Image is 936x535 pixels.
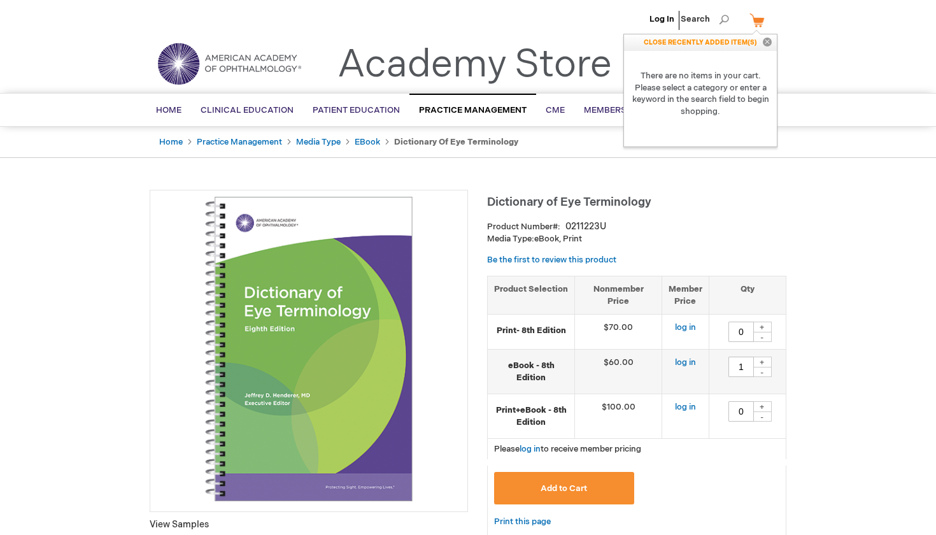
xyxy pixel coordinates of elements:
[575,276,662,314] th: Nonmember Price
[150,518,468,531] p: View Samples
[494,444,641,454] span: Please to receive member pricing
[575,350,662,394] td: $60.00
[197,137,282,147] a: Practice Management
[681,6,729,32] span: Search
[201,105,294,115] span: Clinical Education
[337,42,612,88] a: Academy Store
[649,14,674,24] a: Log In
[546,105,565,115] span: CME
[520,444,541,454] a: log in
[394,137,518,147] strong: Dictionary of Eye Terminology
[488,276,575,314] th: Product Selection
[156,105,181,115] span: Home
[753,401,772,412] div: +
[675,357,696,367] a: log in
[675,322,696,332] a: log in
[494,404,568,428] strong: Print+eBook - 8th Edition
[584,105,641,115] span: Membership
[753,322,772,332] div: +
[159,137,183,147] a: Home
[624,34,777,51] p: CLOSE RECENTLY ADDED ITEM(S)
[709,276,786,314] th: Qty
[624,51,777,136] strong: There are no items in your cart. Please select a category or enter a keyword in the search field ...
[494,325,568,337] strong: Print- 8th Edition
[541,483,587,494] span: Add to Cart
[313,105,400,115] span: Patient Education
[575,394,662,439] td: $100.00
[487,234,534,244] strong: Media Type:
[494,514,551,530] a: Print this page
[753,367,772,377] div: -
[419,105,527,115] span: Practice Management
[575,315,662,350] td: $70.00
[728,357,754,377] input: Qty
[728,322,754,342] input: Qty
[753,357,772,367] div: +
[487,255,616,265] a: Be the first to review this product
[157,197,461,501] img: Dictionary of Eye Terminology
[296,137,341,147] a: Media Type
[494,360,568,383] strong: eBook - 8th Edition
[487,196,651,209] span: Dictionary of Eye Terminology
[494,472,634,504] button: Add to Cart
[487,233,786,245] p: eBook, Print
[565,220,606,233] div: 0211223U
[662,276,709,314] th: Member Price
[487,222,560,232] strong: Product Number
[675,402,696,412] a: log in
[355,137,380,147] a: eBook
[753,332,772,342] div: -
[753,411,772,422] div: -
[728,401,754,422] input: Qty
